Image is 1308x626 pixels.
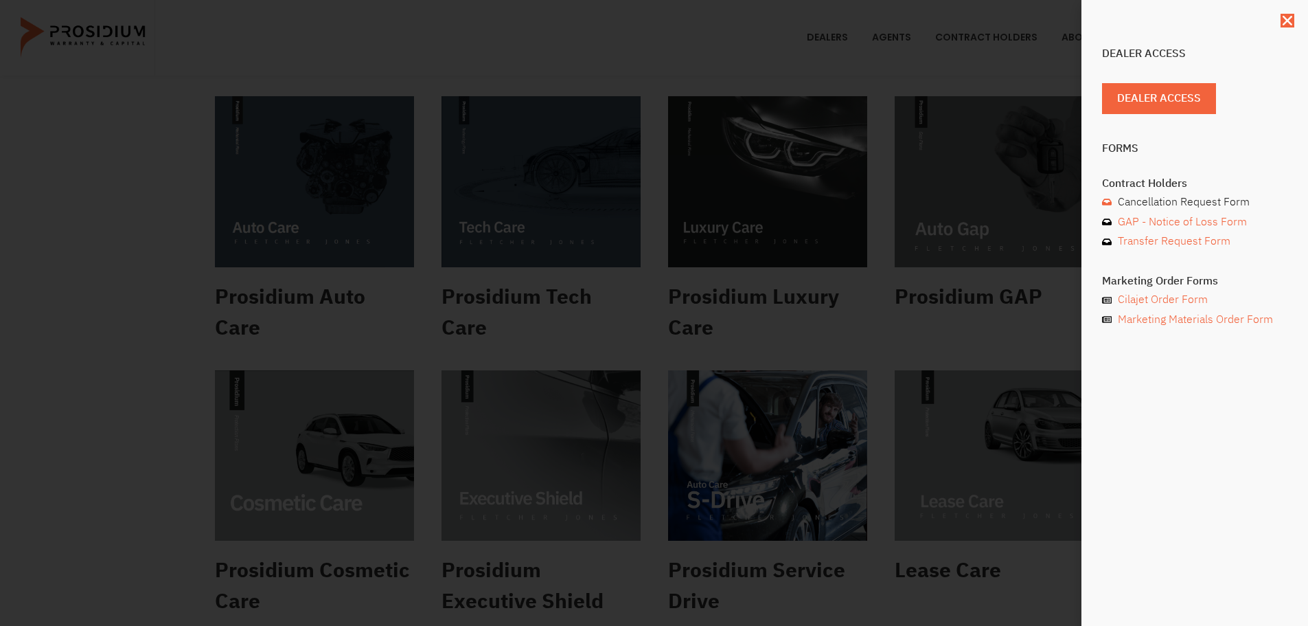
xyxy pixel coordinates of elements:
[1102,290,1287,310] a: Cilajet Order Form
[1102,178,1287,189] h4: Contract Holders
[1102,276,1287,287] h4: Marketing Order Forms
[1102,83,1216,114] a: Dealer Access
[1102,212,1287,232] a: GAP - Notice of Loss Form
[1114,310,1273,330] span: Marketing Materials Order Form
[1102,48,1287,59] h4: Dealer Access
[1102,143,1287,154] h4: Forms
[1117,89,1201,109] span: Dealer Access
[1102,192,1287,212] a: Cancellation Request Form
[1114,232,1230,251] span: Transfer Request Form
[1114,192,1250,212] span: Cancellation Request Form
[1102,232,1287,251] a: Transfer Request Form
[1114,212,1247,232] span: GAP - Notice of Loss Form
[1281,14,1294,27] a: Close
[1102,310,1287,330] a: Marketing Materials Order Form
[1114,290,1208,310] span: Cilajet Order Form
